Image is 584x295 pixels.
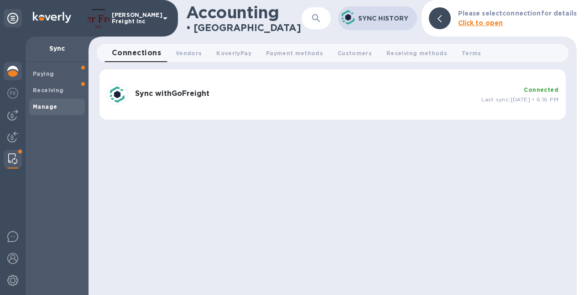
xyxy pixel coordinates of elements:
[33,44,81,53] p: Sync
[112,12,157,25] p: [PERSON_NAME] Freight Inc
[216,48,251,58] span: KoverlyPay
[176,48,202,58] span: Vendors
[338,48,372,58] span: Customers
[386,48,447,58] span: Receiving methods
[33,103,57,110] b: Manage
[33,87,64,94] b: Receiving
[462,48,481,58] span: Terms
[186,3,279,22] h1: Accounting
[186,22,301,33] h2: • [GEOGRAPHIC_DATA]
[4,9,22,27] div: Unpin categories
[112,47,161,59] span: Connections
[266,48,323,58] span: Payment methods
[7,88,18,99] img: Foreign exchange
[458,19,503,26] b: Click to open
[524,86,558,93] b: Connected
[481,96,558,103] span: Last sync: [DATE] • 6:16 PM
[33,70,54,77] b: Paying
[135,89,209,98] b: Sync with GoFreight
[33,12,71,23] img: Logo
[358,14,410,23] p: Sync History
[458,10,577,17] b: Please select connection for details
